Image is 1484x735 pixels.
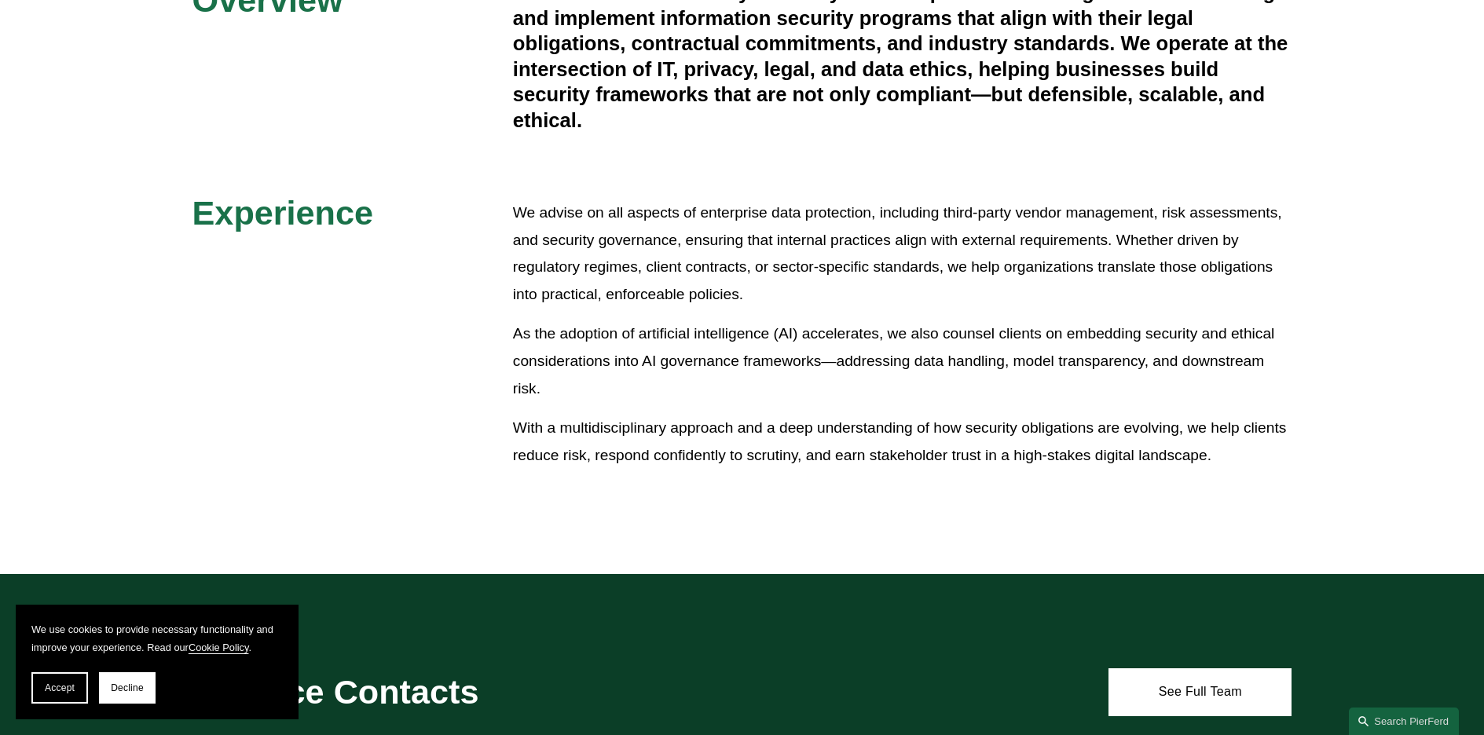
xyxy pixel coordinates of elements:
a: Search this site [1349,708,1459,735]
p: With a multidisciplinary approach and a deep understanding of how security obligations are evolvi... [513,415,1292,469]
a: See Full Team [1108,668,1292,715]
span: Decline [111,682,144,693]
section: Cookie banner [16,605,299,719]
p: As the adoption of artificial intelligence (AI) accelerates, we also counsel clients on embedding... [513,320,1292,402]
span: Accept [45,682,75,693]
button: Decline [99,672,156,704]
p: We use cookies to provide necessary functionality and improve your experience. Read our . [31,620,283,656]
a: Cookie Policy [189,642,249,653]
p: We advise on all aspects of enterprise data protection, including third-party vendor management, ... [513,199,1292,308]
button: Accept [31,672,88,704]
span: Experience [192,194,373,232]
h2: Practice Contacts [192,671,697,712]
